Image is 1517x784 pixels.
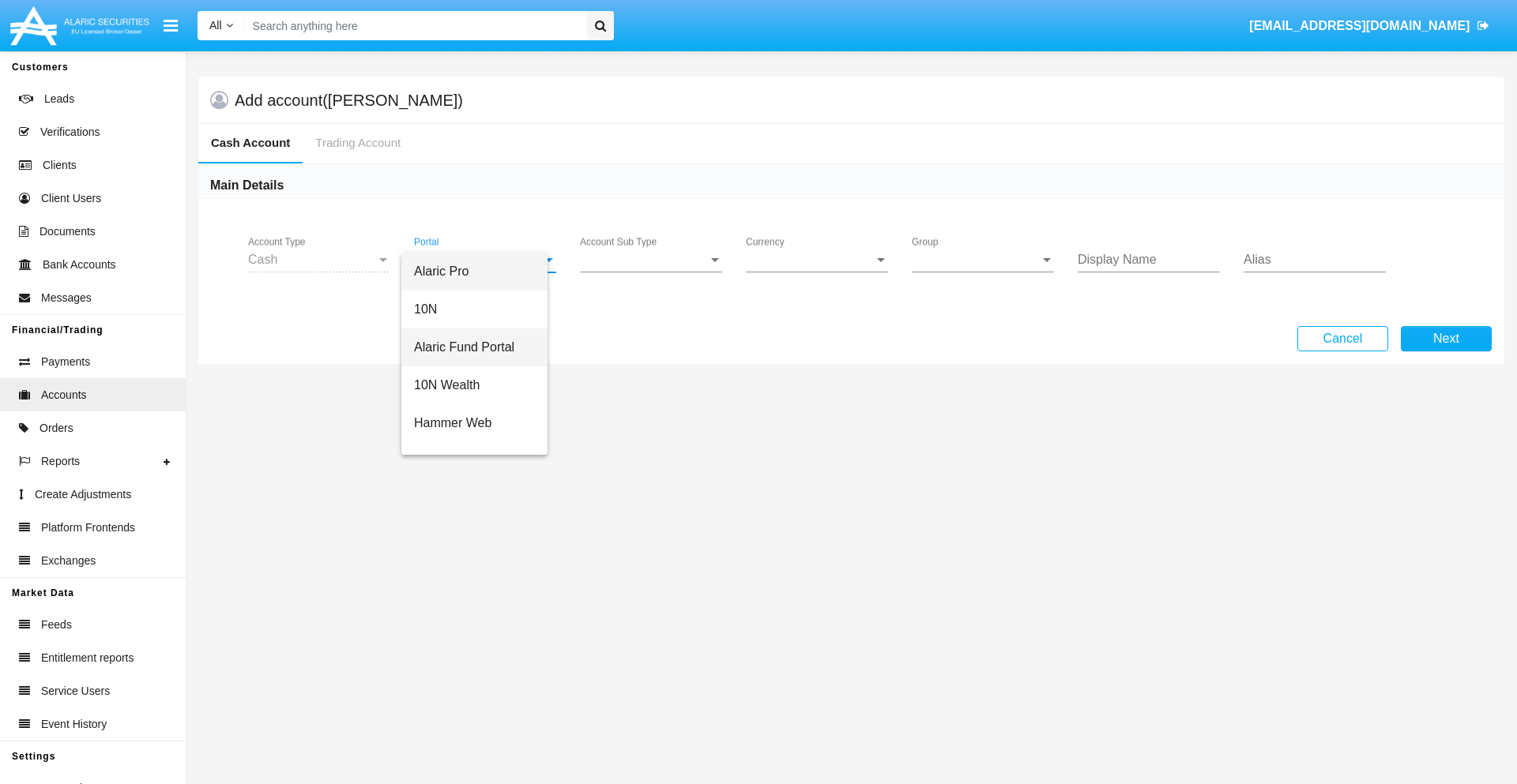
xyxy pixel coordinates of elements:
[414,291,535,328] span: 10N
[414,442,535,480] span: Alaric MyPortal Trade
[414,328,535,366] span: Alaric Fund Portal
[414,253,535,291] span: Alaric Pro
[414,404,535,442] span: Hammer Web
[414,366,535,404] span: 10N Wealth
